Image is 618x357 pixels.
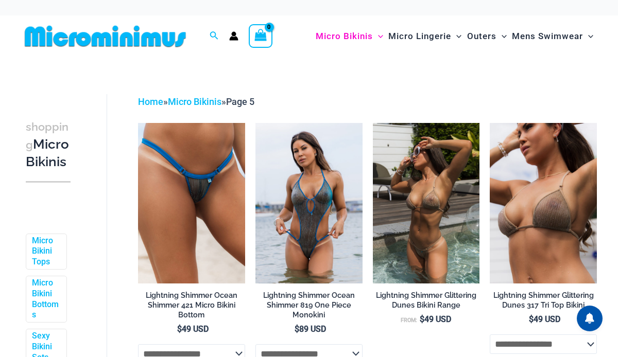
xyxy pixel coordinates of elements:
[467,23,496,49] span: Outers
[255,123,363,283] a: Lightning Shimmer Glittering Dunes 819 One Piece Monokini 02Lightning Shimmer Glittering Dunes 81...
[255,291,363,323] a: Lightning Shimmer Ocean Shimmer 819 One Piece Monokini
[138,291,245,319] h2: Lightning Shimmer Ocean Shimmer 421 Micro Bikini Bottom
[312,19,597,53] nav: Site Navigation
[583,23,593,49] span: Menu Toggle
[373,123,480,283] img: Lightning Shimmer Glittering Dunes 317 Tri Top 469 Thong 01
[168,96,221,107] a: Micro Bikinis
[177,324,209,334] bdi: 49 USD
[465,21,509,52] a: OutersMenu ToggleMenu Toggle
[496,23,507,49] span: Menu Toggle
[313,21,386,52] a: Micro BikinisMenu ToggleMenu Toggle
[32,236,59,267] a: Micro Bikini Tops
[451,23,461,49] span: Menu Toggle
[401,317,417,324] span: From:
[373,23,383,49] span: Menu Toggle
[21,25,190,48] img: MM SHOP LOGO FLAT
[373,291,480,310] h2: Lightning Shimmer Glittering Dunes Bikini Range
[490,291,597,310] h2: Lightning Shimmer Glittering Dunes 317 Tri Top Bikini
[177,324,182,334] span: $
[255,123,363,283] img: Lightning Shimmer Glittering Dunes 819 One Piece Monokini 02
[490,123,597,283] img: Lightning Shimmer Glittering Dunes 317 Tri Top 01
[490,291,597,314] a: Lightning Shimmer Glittering Dunes 317 Tri Top Bikini
[32,278,59,320] a: Micro Bikini Bottoms
[138,96,163,107] a: Home
[138,96,254,107] span: » »
[138,291,245,323] a: Lightning Shimmer Ocean Shimmer 421 Micro Bikini Bottom
[373,291,480,314] a: Lightning Shimmer Glittering Dunes Bikini Range
[226,96,254,107] span: Page 5
[138,123,245,283] a: Lightning Shimmer Ocean Shimmer 421 Micro 01Lightning Shimmer Ocean Shimmer 421 Micro 02Lightning...
[373,123,480,283] a: Lightning Shimmer Glittering Dunes 317 Tri Top 469 Thong 01Lightning Shimmer Glittering Dunes 317...
[26,118,71,171] h3: Micro Bikinis
[509,21,596,52] a: Mens SwimwearMenu ToggleMenu Toggle
[420,314,451,324] bdi: 49 USD
[388,23,451,49] span: Micro Lingerie
[249,24,272,48] a: View Shopping Cart, empty
[138,123,245,283] img: Lightning Shimmer Ocean Shimmer 421 Micro 01
[490,123,597,283] a: Lightning Shimmer Glittering Dunes 317 Tri Top 01Lightning Shimmer Glittering Dunes 317 Tri Top 4...
[529,314,560,324] bdi: 49 USD
[255,291,363,319] h2: Lightning Shimmer Ocean Shimmer 819 One Piece Monokini
[295,324,299,334] span: $
[26,120,68,151] span: shopping
[295,324,326,334] bdi: 89 USD
[386,21,464,52] a: Micro LingerieMenu ToggleMenu Toggle
[210,30,219,43] a: Search icon link
[316,23,373,49] span: Micro Bikinis
[420,314,424,324] span: $
[229,31,238,41] a: Account icon link
[529,314,534,324] span: $
[512,23,583,49] span: Mens Swimwear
